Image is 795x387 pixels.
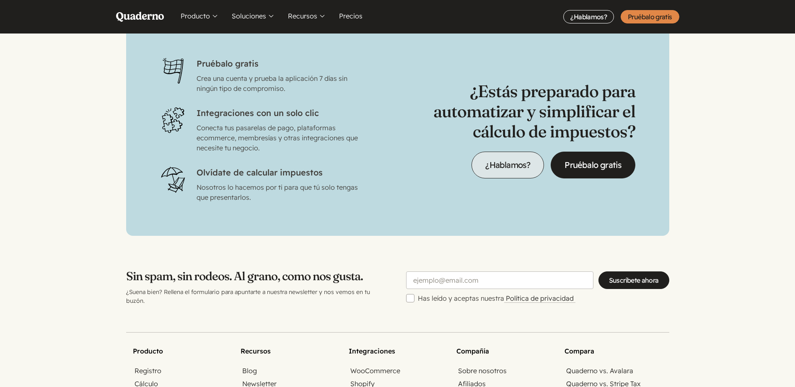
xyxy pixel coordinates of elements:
[133,366,163,376] a: Registro
[349,346,447,356] h2: Integraciones
[406,271,593,289] input: ejemplo@email.com
[197,57,358,70] h3: Pruébalo gratis
[621,10,679,23] a: Pruébalo gratis
[241,346,339,356] h2: Recursos
[565,346,663,356] h2: Compara
[565,366,635,376] a: Quaderno vs. Avalara
[551,152,635,178] a: Pruébalo gratis
[197,107,358,119] h3: Integraciones con un solo clic
[241,366,259,376] a: Blog
[563,10,614,23] a: ¿Hablamos?
[397,81,635,142] h2: ¿Estás preparado para automatizar y simplificar el cálculo de impuestos?
[197,73,358,93] p: Crea una cuenta y prueba la aplicación 7 días sin ningún tipo de compromiso.
[504,294,575,303] a: Política de privacidad
[126,269,389,283] h2: Sin spam, sin rodeos. Al grano, como nos gusta.
[598,271,669,289] input: Suscríbete ahora
[349,366,402,376] a: WooCommerce
[456,346,554,356] h2: Compañía
[456,366,508,376] a: Sobre nosotros
[197,182,358,202] p: Nosotros lo hacemos por ti para que tú solo tengas que presentarlos.
[126,288,389,305] p: ¿Suena bien? Rellena el formulario para apuntarte a nuestra newsletter y nos vemos en tu buzón.
[197,123,358,153] p: Conecta tus pasarelas de pago, plataformas ecommerce, membresías y otras integraciones que necesi...
[197,166,358,179] h3: Olvídate de calcular impuestos
[471,152,544,178] a: ¿Hablamos?
[418,293,669,303] label: Has leído y aceptas nuestra
[133,346,231,356] h2: Producto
